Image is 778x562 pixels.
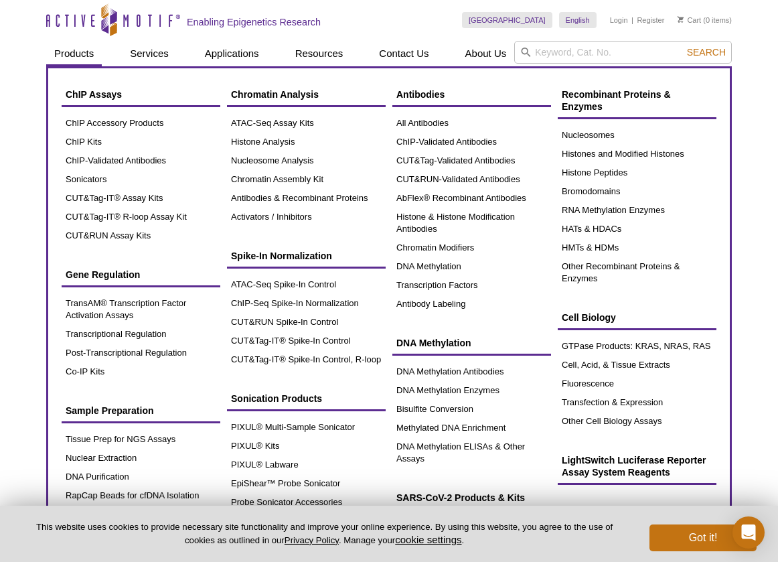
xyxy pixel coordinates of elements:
[227,294,386,313] a: ChIP-Seq Spike-In Normalization
[457,41,515,66] a: About Us
[122,41,177,66] a: Services
[732,516,765,549] div: Open Intercom Messenger
[62,505,220,524] a: RNA Isolation
[683,46,730,58] button: Search
[66,269,140,280] span: Gene Regulation
[227,82,386,107] a: Chromatin Analysis
[62,325,220,344] a: Transcriptional Regulation
[631,12,633,28] li: |
[62,294,220,325] a: TransAM® Transcription Factor Activation Assays
[558,82,716,119] a: Recombinant Proteins & Enzymes
[558,447,716,485] a: LightSwitch Luciferase Reporter Assay System Reagents
[287,41,352,66] a: Resources
[392,170,551,189] a: CUT&RUN-Validated Antibodies
[392,257,551,276] a: DNA Methylation
[558,305,716,330] a: Cell Biology
[678,12,732,28] li: (0 items)
[62,486,220,505] a: RapCap Beads for cfDNA Isolation
[392,400,551,419] a: Bisulfite Conversion
[637,15,664,25] a: Register
[392,189,551,208] a: AbFlex® Recombinant Antibodies
[227,133,386,151] a: Histone Analysis
[649,524,757,551] button: Got it!
[227,114,386,133] a: ATAC-Seq Assay Kits
[62,468,220,486] a: DNA Purification
[227,243,386,269] a: Spike-In Normalization
[46,41,102,66] a: Products
[227,418,386,437] a: PIXUL® Multi-Sample Sonicator
[559,12,597,28] a: English
[558,257,716,288] a: Other Recombinant Proteins & Enzymes
[392,114,551,133] a: All Antibodies
[558,126,716,145] a: Nucleosomes
[678,16,684,23] img: Your Cart
[62,398,220,423] a: Sample Preparation
[392,362,551,381] a: DNA Methylation Antibodies
[62,344,220,362] a: Post-Transcriptional Regulation
[231,251,332,261] span: Spike-In Normalization
[562,455,706,478] span: LightSwitch Luciferase Reporter Assay System Reagents
[558,182,716,201] a: Bromodomains
[395,534,461,545] button: cookie settings
[227,151,386,170] a: Nucleosome Analysis
[62,362,220,381] a: Co-IP Kits
[62,114,220,133] a: ChIP Accessory Products
[558,356,716,374] a: Cell, Acid, & Tissue Extracts
[66,405,154,416] span: Sample Preparation
[514,41,732,64] input: Keyword, Cat. No.
[197,41,267,66] a: Applications
[62,449,220,468] a: Nuclear Extraction
[231,89,319,100] span: Chromatin Analysis
[285,535,339,545] a: Privacy Policy
[227,275,386,294] a: ATAC-Seq Spike-In Control
[227,313,386,332] a: CUT&RUN Spike-In Control
[62,133,220,151] a: ChIP Kits
[62,262,220,287] a: Gene Regulation
[227,189,386,208] a: Antibodies & Recombinant Proteins
[562,89,671,112] span: Recombinant Proteins & Enzymes
[396,89,445,100] span: Antibodies
[227,208,386,226] a: Activators / Inhibitors
[392,485,551,510] a: SARS-CoV-2 Products & Kits
[227,332,386,350] a: CUT&Tag-IT® Spike-In Control
[187,16,321,28] h2: Enabling Epigenetics Research
[227,474,386,493] a: EpiShear™ Probe Sonicator
[558,145,716,163] a: Histones and Modified Histones
[392,330,551,356] a: DNA Methylation
[231,393,322,404] span: Sonication Products
[562,312,616,323] span: Cell Biology
[62,170,220,189] a: Sonicators
[558,374,716,393] a: Fluorescence
[227,386,386,411] a: Sonication Products
[392,238,551,257] a: Chromatin Modifiers
[610,15,628,25] a: Login
[392,276,551,295] a: Transcription Factors
[62,82,220,107] a: ChIP Assays
[558,220,716,238] a: HATs & HDACs
[62,151,220,170] a: ChIP-Validated Antibodies
[558,393,716,412] a: Transfection & Expression
[227,350,386,369] a: CUT&Tag-IT® Spike-In Control, R-loop
[62,189,220,208] a: CUT&Tag-IT® Assay Kits
[558,412,716,431] a: Other Cell Biology Assays
[392,437,551,468] a: DNA Methylation ELISAs & Other Assays
[392,82,551,107] a: Antibodies
[558,238,716,257] a: HMTs & HDMs
[62,208,220,226] a: CUT&Tag-IT® R-loop Assay Kit
[392,208,551,238] a: Histone & Histone Modification Antibodies
[392,381,551,400] a: DNA Methylation Enzymes
[227,437,386,455] a: PIXUL® Kits
[396,492,525,503] span: SARS-CoV-2 Products & Kits
[392,151,551,170] a: CUT&Tag-Validated Antibodies
[687,47,726,58] span: Search
[21,521,627,547] p: This website uses cookies to provide necessary site functionality and improve your online experie...
[462,12,552,28] a: [GEOGRAPHIC_DATA]
[558,337,716,356] a: GTPase Products: KRAS, NRAS, RAS
[392,295,551,313] a: Antibody Labeling
[392,133,551,151] a: ChIP-Validated Antibodies
[62,226,220,245] a: CUT&RUN Assay Kits
[558,201,716,220] a: RNA Methylation Enzymes
[227,170,386,189] a: Chromatin Assembly Kit
[558,163,716,182] a: Histone Peptides
[227,493,386,512] a: Probe Sonicator Accessories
